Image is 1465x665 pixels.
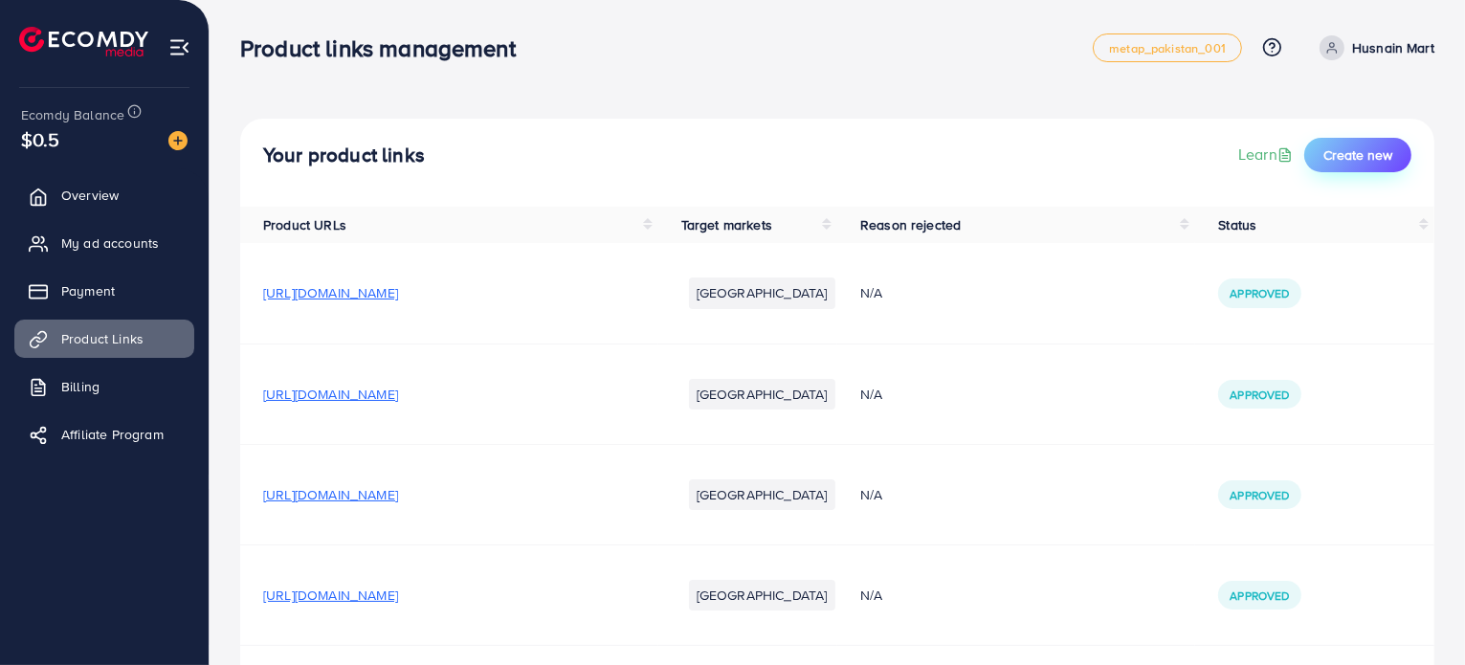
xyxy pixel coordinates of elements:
span: Overview [61,186,119,205]
span: N/A [860,283,882,302]
span: N/A [860,385,882,404]
span: $0.5 [21,125,60,153]
h4: Your product links [263,144,425,167]
span: Product Links [61,329,144,348]
span: Ecomdy Balance [21,105,124,124]
span: N/A [860,485,882,504]
img: image [168,131,188,150]
span: Product URLs [263,215,346,234]
span: Payment [61,281,115,300]
span: Target markets [681,215,772,234]
a: Affiliate Program [14,415,194,454]
li: [GEOGRAPHIC_DATA] [689,277,835,308]
p: Husnain Mart [1352,36,1434,59]
iframe: Chat [1384,579,1451,651]
span: Approved [1230,487,1289,503]
span: Affiliate Program [61,425,164,444]
span: [URL][DOMAIN_NAME] [263,485,398,504]
span: [URL][DOMAIN_NAME] [263,283,398,302]
button: Create new [1304,138,1411,172]
span: Billing [61,377,100,396]
a: Overview [14,176,194,214]
span: [URL][DOMAIN_NAME] [263,385,398,404]
span: Approved [1230,587,1289,604]
span: N/A [860,586,882,605]
li: [GEOGRAPHIC_DATA] [689,580,835,610]
span: Create new [1323,145,1392,165]
li: [GEOGRAPHIC_DATA] [689,479,835,510]
a: metap_pakistan_001 [1093,33,1242,62]
a: My ad accounts [14,224,194,262]
span: [URL][DOMAIN_NAME] [263,586,398,605]
h3: Product links management [240,34,531,62]
span: Approved [1230,387,1289,403]
a: Billing [14,367,194,406]
a: Husnain Mart [1312,35,1434,60]
img: logo [19,27,148,56]
a: Payment [14,272,194,310]
a: Product Links [14,320,194,358]
span: Status [1218,215,1256,234]
a: Learn [1238,144,1297,166]
span: metap_pakistan_001 [1109,42,1226,55]
li: [GEOGRAPHIC_DATA] [689,379,835,410]
span: Reason rejected [860,215,961,234]
span: Approved [1230,285,1289,301]
span: My ad accounts [61,233,159,253]
img: menu [168,36,190,58]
